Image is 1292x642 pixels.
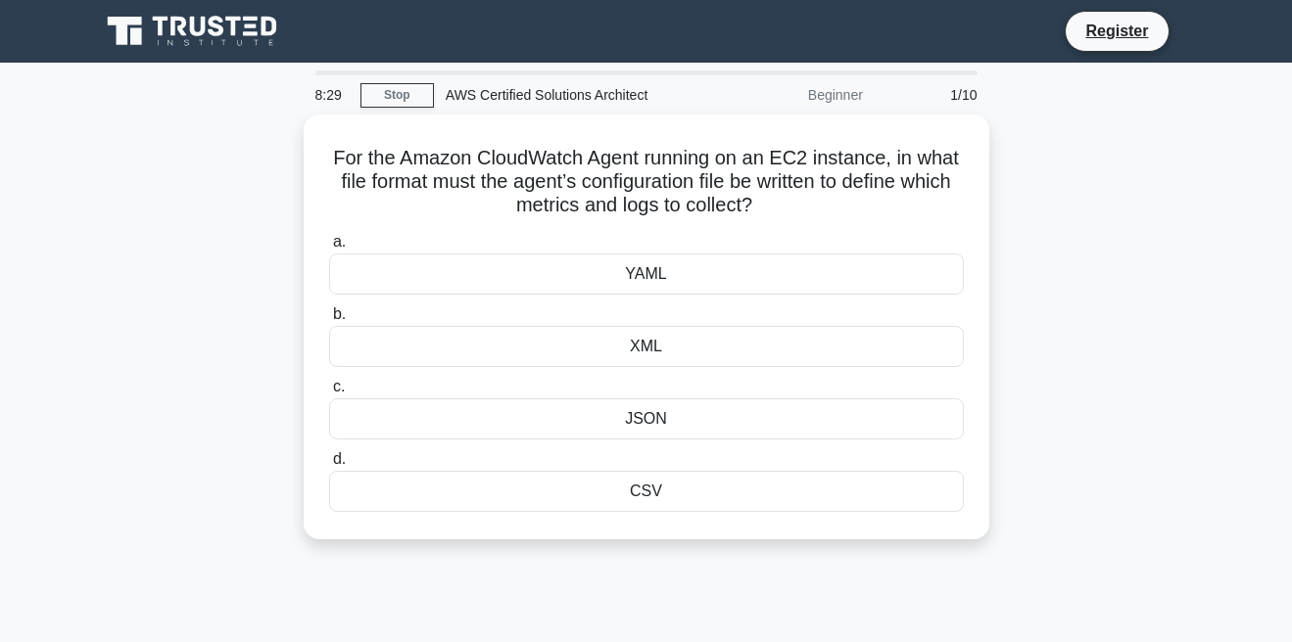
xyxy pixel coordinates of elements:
[329,326,964,367] div: XML
[329,253,964,295] div: YAML
[329,471,964,512] div: CSV
[304,75,360,115] div: 8:29
[329,398,964,439] div: JSON
[333,378,345,394] span: c.
[875,75,989,115] div: 1/10
[1074,19,1160,43] a: Register
[333,450,346,467] span: d.
[327,146,966,218] h5: For the Amazon CloudWatch Agent running on an EC2 instance, in what file format must the agent’s ...
[434,75,703,115] div: AWS Certified Solutions Architect
[360,83,434,108] a: Stop
[333,233,346,250] span: a.
[703,75,875,115] div: Beginner
[333,305,346,322] span: b.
